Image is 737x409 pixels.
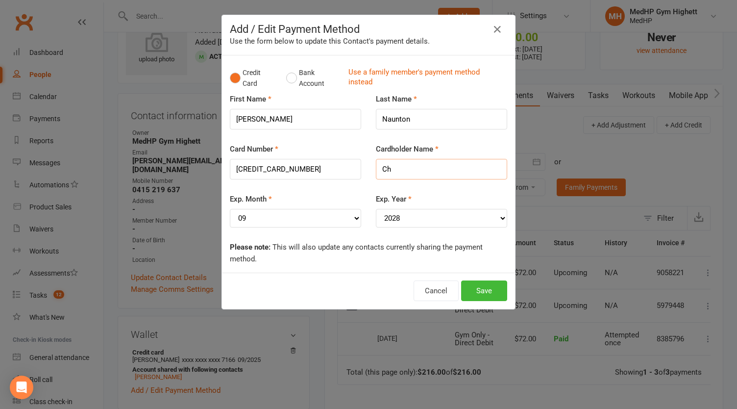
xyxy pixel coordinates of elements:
div: Use the form below to update this Contact's payment details. [230,35,507,47]
button: Credit Card [230,63,276,93]
input: XXXX-XXXX-XXXX-XXXX [230,159,361,179]
label: Cardholder Name [376,143,439,155]
h4: Add / Edit Payment Method [230,23,507,35]
label: Exp. Year [376,193,412,205]
strong: Please note: [230,243,270,252]
label: Last Name [376,93,417,105]
button: Bank Account [286,63,341,93]
label: Card Number [230,143,278,155]
a: Use a family member's payment method instead [348,67,502,89]
div: Open Intercom Messenger [10,376,33,399]
button: Close [490,22,505,37]
label: First Name [230,93,271,105]
label: Exp. Month [230,193,272,205]
button: Cancel [414,281,459,301]
span: This will also update any contacts currently sharing the payment method. [230,243,483,263]
input: Name on card [376,159,507,179]
button: Save [461,281,507,301]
